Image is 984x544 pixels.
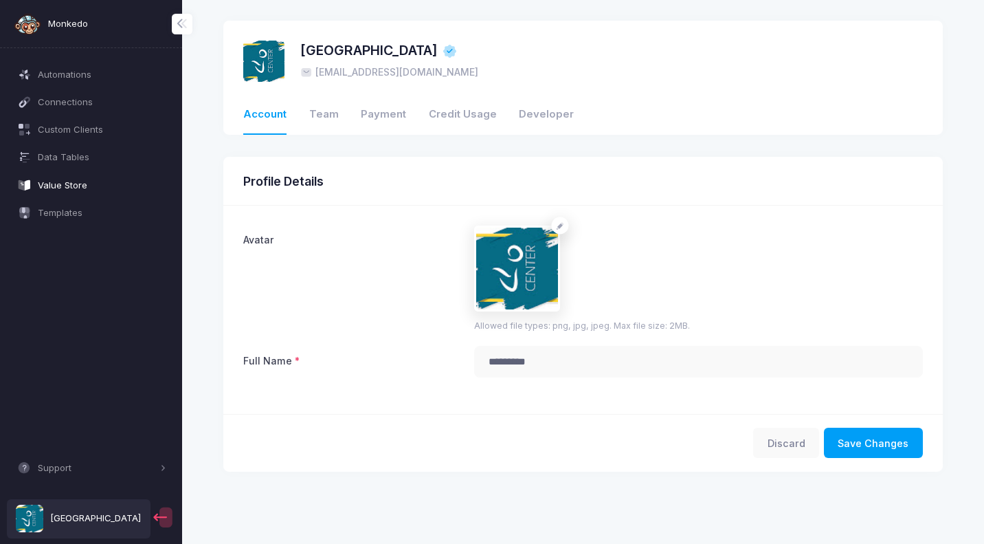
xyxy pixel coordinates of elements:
span: [GEOGRAPHIC_DATA] [50,512,141,525]
span: Custom Clients [38,123,166,137]
div: Allowed file types: png, jpg, jpeg. Max file size: 2MB. [474,320,923,333]
label: Avatar [237,226,468,333]
span: Monkedo [48,17,88,31]
button: Discard [753,428,819,458]
span: Value Store [38,179,166,193]
a: Account [243,96,287,135]
a: Connections [7,89,176,114]
span: [EMAIL_ADDRESS][DOMAIN_NAME] [300,65,478,80]
span: Connections [38,96,166,109]
span: Data Tables [38,151,166,164]
a: Developer [519,96,574,135]
a: Team [309,96,339,135]
h3: Profile Details [243,174,324,188]
a: Templates [7,200,176,225]
span: [GEOGRAPHIC_DATA] [300,41,437,61]
span: Templates [38,206,166,220]
a: Credit Usage [429,96,497,135]
a: Custom Clients [7,118,176,142]
img: profile-picture [243,41,284,82]
a: Automations [7,62,176,87]
a: Value Store [7,173,176,197]
button: Support [7,456,176,481]
a: [GEOGRAPHIC_DATA] [7,499,150,538]
a: Monkedo [14,10,88,38]
img: profile [16,505,43,532]
button: Save Changes [824,428,923,458]
a: Payment [361,96,406,135]
span: Automations [38,68,166,82]
span: Support [38,461,157,475]
a: Data Tables [7,145,176,170]
img: monkedo-logo-dark.png [14,10,41,38]
label: Full Name [237,346,468,380]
